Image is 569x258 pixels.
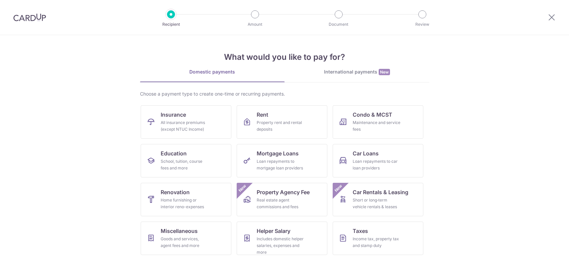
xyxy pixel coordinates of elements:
[161,236,209,249] div: Goods and services, agent fees and more
[146,21,196,28] p: Recipient
[257,188,310,196] span: Property Agency Fee
[333,183,423,216] a: Car Rentals & LeasingShort or long‑term vehicle rentals & leasesNew
[13,13,46,21] img: CardUp
[237,144,327,177] a: Mortgage LoansLoan repayments to mortgage loan providers
[526,238,562,255] iframe: Opens a widget where you can find more information
[257,158,305,171] div: Loan repayments to mortgage loan providers
[140,51,429,63] h4: What would you like to pay for?
[161,119,209,133] div: All insurance premiums (except NTUC Income)
[161,111,186,119] span: Insurance
[257,236,305,256] div: Includes domestic helper salaries, expenses and more
[353,119,401,133] div: Maintenance and service fees
[161,197,209,210] div: Home furnishing or interior reno-expenses
[257,149,299,157] span: Mortgage Loans
[353,188,408,196] span: Car Rentals & Leasing
[379,69,390,75] span: New
[353,111,392,119] span: Condo & MCST
[285,69,429,76] div: International payments
[237,105,327,139] a: RentProperty rent and rental deposits
[161,227,198,235] span: Miscellaneous
[333,105,423,139] a: Condo & MCSTMaintenance and service fees
[257,227,290,235] span: Helper Salary
[333,183,344,194] span: New
[257,197,305,210] div: Real estate agent commissions and fees
[141,105,231,139] a: InsuranceAll insurance premiums (except NTUC Income)
[140,69,285,75] div: Domestic payments
[141,144,231,177] a: EducationSchool, tuition, course fees and more
[353,197,401,210] div: Short or long‑term vehicle rentals & leases
[333,222,423,255] a: TaxesIncome tax, property tax and stamp duty
[257,111,268,119] span: Rent
[141,222,231,255] a: MiscellaneousGoods and services, agent fees and more
[141,183,231,216] a: RenovationHome furnishing or interior reno-expenses
[237,183,248,194] span: New
[237,183,327,216] a: Property Agency FeeReal estate agent commissions and feesNew
[314,21,363,28] p: Document
[161,149,187,157] span: Education
[353,227,368,235] span: Taxes
[398,21,447,28] p: Review
[237,222,327,255] a: Helper SalaryIncludes domestic helper salaries, expenses and more
[257,119,305,133] div: Property rent and rental deposits
[353,236,401,249] div: Income tax, property tax and stamp duty
[230,21,280,28] p: Amount
[353,158,401,171] div: Loan repayments to car loan providers
[161,158,209,171] div: School, tuition, course fees and more
[140,91,429,97] div: Choose a payment type to create one-time or recurring payments.
[333,144,423,177] a: Car LoansLoan repayments to car loan providers
[161,188,190,196] span: Renovation
[353,149,379,157] span: Car Loans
